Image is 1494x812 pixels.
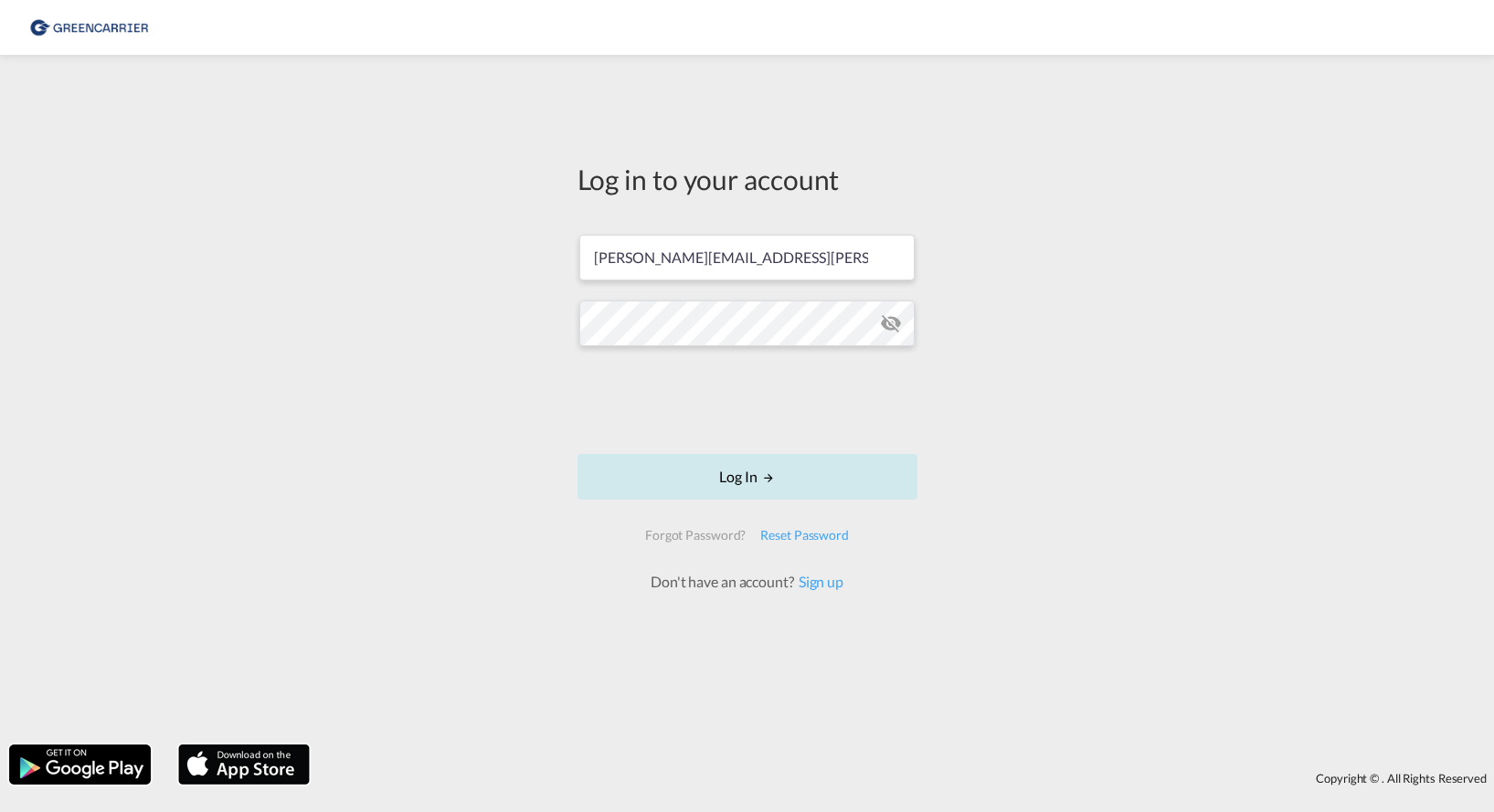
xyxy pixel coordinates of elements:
[176,743,312,786] img: apple.png
[794,573,843,590] a: Sign up
[27,7,151,48] img: 609dfd708afe11efa14177256b0082fb.png
[577,454,917,500] button: LOGIN
[7,743,153,786] img: google.png
[319,763,1494,794] div: Copyright © . All Rights Reserved
[577,160,917,198] div: Log in to your account
[609,364,886,436] iframe: reCAPTCHA
[880,312,902,334] md-icon: icon-eye-off
[630,572,864,592] div: Don't have an account?
[638,519,753,552] div: Forgot Password?
[753,519,856,552] div: Reset Password
[579,235,915,280] input: Enter email/phone number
